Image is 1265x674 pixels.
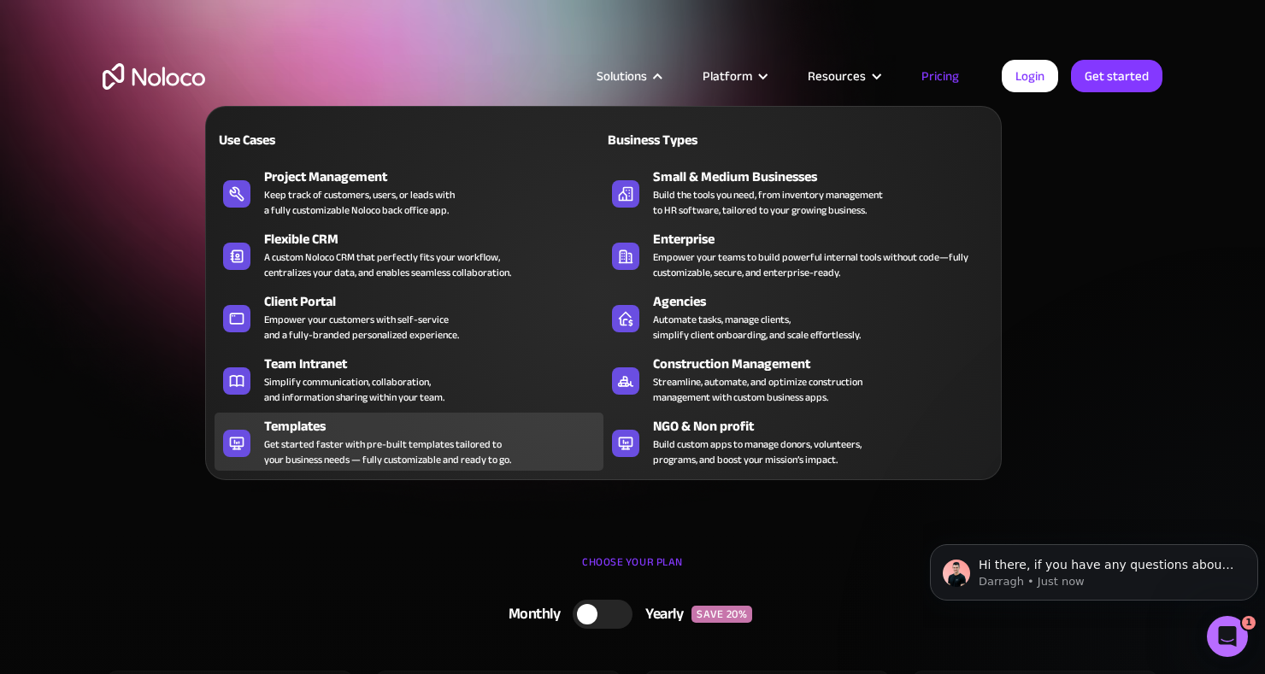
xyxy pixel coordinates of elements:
a: Pricing [900,65,980,87]
div: CHOOSE YOUR PLAN [103,549,1162,592]
div: Templates [264,416,611,437]
div: Monthly [487,601,574,627]
div: Empower your teams to build powerful internal tools without code—fully customizable, secure, and ... [653,249,984,280]
div: Flexible CRM [264,229,611,249]
h2: Grow your business at any stage with tiered pricing plans that fit your needs. [103,265,1162,316]
a: Construction ManagementStreamline, automate, and optimize constructionmanagement with custom busi... [603,350,992,408]
iframe: Intercom notifications message [923,508,1265,628]
a: home [103,63,205,90]
div: Empower your customers with self-service and a fully-branded personalized experience. [264,312,459,343]
a: Team IntranetSimplify communication, collaboration,and information sharing within your team. [215,350,603,408]
div: A custom Noloco CRM that perfectly fits your workflow, centralizes your data, and enables seamles... [264,249,511,280]
div: Platform [703,65,752,87]
a: TemplatesGet started faster with pre-built templates tailored toyour business needs — fully custo... [215,413,603,471]
a: Small & Medium BusinessesBuild the tools you need, from inventory managementto HR software, tailo... [603,163,992,221]
a: Project ManagementKeep track of customers, users, or leads witha fully customizable Noloco back o... [215,163,603,221]
div: Yearly [632,601,691,627]
div: Team Intranet [264,354,611,374]
a: AgenciesAutomate tasks, manage clients,simplify client onboarding, and scale effortlessly. [603,288,992,346]
div: Get started faster with pre-built templates tailored to your business needs — fully customizable ... [264,437,511,467]
div: Solutions [575,65,681,87]
div: Solutions [597,65,647,87]
div: Construction Management [653,354,1000,374]
a: Use Cases [215,120,603,159]
a: Flexible CRMA custom Noloco CRM that perfectly fits your workflow,centralizes your data, and enab... [215,226,603,284]
nav: Solutions [205,82,1002,480]
div: Simplify communication, collaboration, and information sharing within your team. [264,374,444,405]
a: EnterpriseEmpower your teams to build powerful internal tools without code—fully customizable, se... [603,226,992,284]
div: Small & Medium Businesses [653,167,1000,187]
iframe: Intercom live chat [1207,616,1248,657]
div: Enterprise [653,229,1000,249]
div: Agencies [653,291,1000,312]
a: Business Types [603,120,992,159]
a: NGO & Non profitBuild custom apps to manage donors, volunteers,programs, and boost your mission’s... [603,413,992,471]
div: Platform [681,65,786,87]
div: Resources [786,65,900,87]
div: Automate tasks, manage clients, simplify client onboarding, and scale effortlessly. [653,312,861,343]
div: Build custom apps to manage donors, volunteers, programs, and boost your mission’s impact. [653,437,862,467]
span: 1 [1242,616,1256,630]
div: Project Management [264,167,611,187]
div: Streamline, automate, and optimize construction management with custom business apps. [653,374,862,405]
a: Client PortalEmpower your customers with self-serviceand a fully-branded personalized experience. [215,288,603,346]
div: Use Cases [215,130,402,150]
a: Get started [1071,60,1162,92]
h1: Flexible Pricing Designed for Business [103,145,1162,248]
div: Keep track of customers, users, or leads with a fully customizable Noloco back office app. [264,187,455,218]
div: Business Types [603,130,791,150]
div: Client Portal [264,291,611,312]
div: NGO & Non profit [653,416,1000,437]
div: SAVE 20% [691,606,752,623]
div: Build the tools you need, from inventory management to HR software, tailored to your growing busi... [653,187,883,218]
a: Login [1002,60,1058,92]
div: Resources [808,65,866,87]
